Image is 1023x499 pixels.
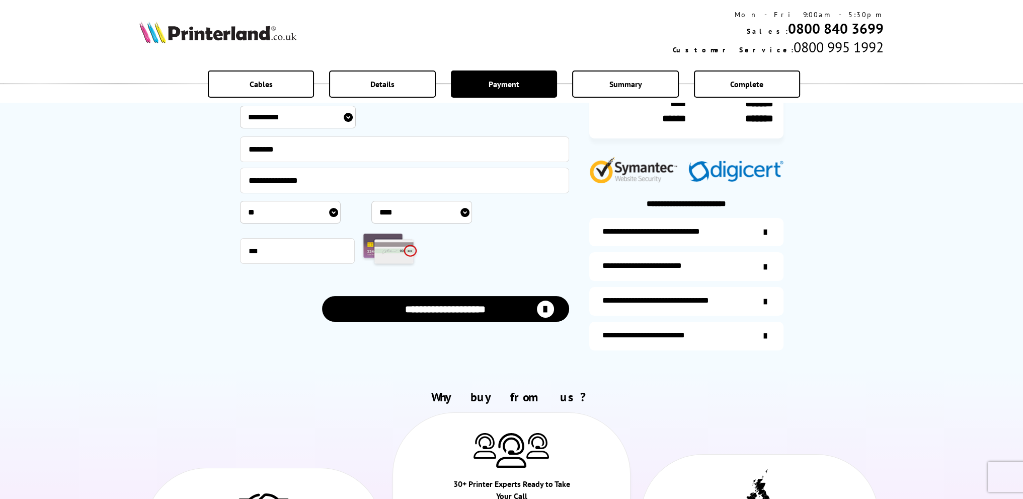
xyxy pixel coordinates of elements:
a: additional-cables [589,287,783,316]
img: Printer Experts [474,433,496,459]
a: items-arrive [589,252,783,281]
span: Sales: [747,27,788,36]
span: Details [370,79,395,89]
span: 0800 995 1992 [794,38,884,56]
span: Customer Service: [673,45,794,54]
h2: Why buy from us? [139,389,883,405]
img: Printerland Logo [139,21,296,43]
div: Mon - Fri 9:00am - 5:30pm [673,10,884,19]
a: secure-website [589,322,783,350]
img: Printer Experts [526,433,549,459]
img: Printer Experts [496,433,526,468]
span: Payment [489,79,519,89]
span: Complete [730,79,763,89]
a: 0800 840 3699 [788,19,884,38]
span: Cables [250,79,273,89]
a: additional-ink [589,218,783,247]
span: Summary [609,79,642,89]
